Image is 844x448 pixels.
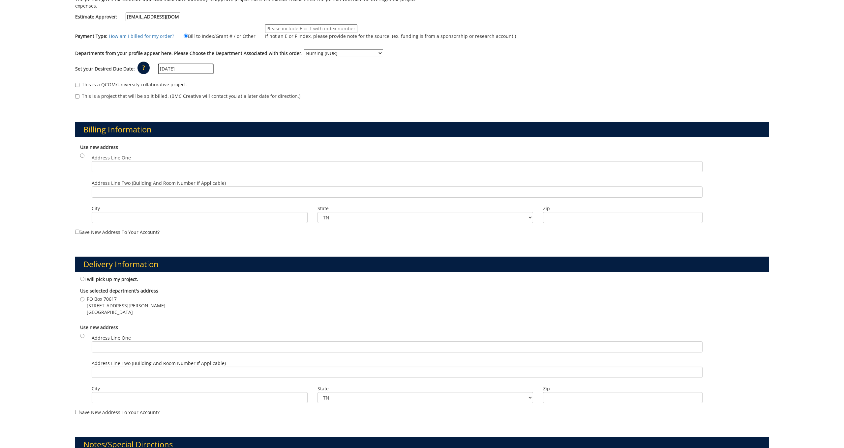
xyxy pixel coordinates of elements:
[184,34,188,38] input: Bill to Index/Grant # / or Other
[80,144,118,150] b: Use new address
[543,385,702,392] label: Zip
[92,205,307,212] label: City
[92,212,307,223] input: City
[543,212,702,223] input: Zip
[87,296,166,302] span: PO Box 70617
[317,205,533,212] label: State
[87,302,166,309] span: [STREET_ADDRESS][PERSON_NAME]
[92,180,702,198] label: Address Line Two (Building and Room Number if applicable)
[80,275,138,283] label: I will pick up my project.
[75,81,187,88] label: This is a QCOM/University collaborative project.
[92,341,702,352] input: Address Line One
[265,33,516,40] p: If not an E or F index, please provide note for the source. (ex. funding is from a sponsorship or...
[75,83,79,87] input: This is a QCOM/University collaborative project.
[80,277,84,281] input: I will pick up my project.
[543,392,702,403] input: Zip
[92,161,702,172] input: Address Line One
[75,410,79,414] input: Save new address to your account?
[75,66,135,72] label: Set your Desired Due Date:
[317,385,533,392] label: State
[543,205,702,212] label: Zip
[92,186,702,198] input: Address Line Two (Building and Room Number if applicable)
[75,94,79,98] input: This is a project that will be split billed. (BMC Creative will contact you at a later date for d...
[109,33,174,39] a: How am I billed for my order?
[158,64,214,74] input: MM/DD/YYYY
[126,13,180,21] input: Estimate Approver:
[175,32,256,40] label: Bill to Index/Grant # / or Other
[75,33,107,40] label: Payment Type:
[92,335,702,352] label: Address Line One
[137,62,150,74] p: ?
[92,154,702,172] label: Address Line One
[92,392,307,403] input: City
[75,230,79,234] input: Save new address to your account?
[80,297,84,301] input: PO Box 70617 [STREET_ADDRESS][PERSON_NAME] [GEOGRAPHIC_DATA]
[87,309,166,316] span: [GEOGRAPHIC_DATA]
[80,324,118,330] b: Use new address
[92,367,702,378] input: Address Line Two (Building and Room Number if applicable)
[92,385,307,392] label: City
[92,360,702,378] label: Address Line Two (Building and Room Number if applicable)
[75,257,769,272] h3: Delivery Information
[75,122,769,137] h3: Billing Information
[75,93,300,99] label: This is a project that will be split billed. (BMC Creative will contact you at a later date for d...
[265,24,357,33] input: If not an E or F index, please provide note for the source. (ex. funding is from a sponsorship or...
[80,288,158,294] b: Use selected department's address
[75,13,180,21] label: Estimate Approver:
[75,50,303,57] label: Departments from your profile appear here. Please Choose the Department Associated with this order.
